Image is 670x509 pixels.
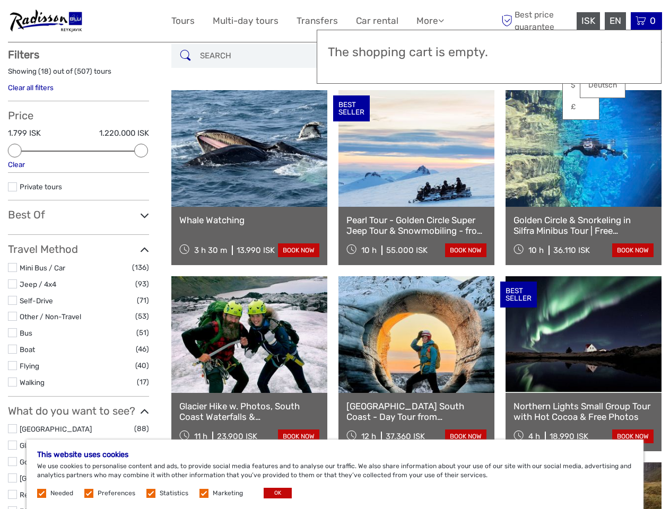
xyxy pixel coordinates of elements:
a: book now [278,429,319,443]
span: 0 [648,15,657,26]
a: Pearl Tour - Golden Circle Super Jeep Tour & Snowmobiling - from [GEOGRAPHIC_DATA] [346,215,486,236]
label: Preferences [98,489,135,498]
h3: Price [8,109,149,122]
div: Showing ( ) out of ( ) tours [8,66,149,83]
label: Statistics [160,489,188,498]
span: (17) [137,376,149,388]
p: We're away right now. Please check back later! [15,19,120,27]
a: Glacier Hike w. Photos, South Coast Waterfalls & [GEOGRAPHIC_DATA] [179,401,319,423]
a: Jeep / 4x4 [20,280,56,288]
div: We use cookies to personalise content and ads, to provide social media features and to analyse ou... [27,440,643,509]
div: Clear [8,160,149,170]
span: 10 h [528,245,544,255]
a: More [416,13,444,29]
h3: What do you want to see? [8,405,149,417]
a: Other / Non-Travel [20,312,81,321]
a: Glaciers [20,441,46,450]
a: book now [612,429,654,443]
div: 23.900 ISK [217,432,257,441]
span: (88) [134,423,149,435]
a: Boat [20,345,35,354]
a: book now [445,243,486,257]
span: 10 h [361,245,377,255]
a: book now [278,243,319,257]
h5: This website uses cookies [37,450,633,459]
a: Self-Drive [20,296,53,305]
label: 1.799 ISK [8,128,41,139]
strong: Filters [8,48,39,61]
span: 3 h 30 m [194,245,227,255]
a: Golden Circle [20,458,63,466]
label: Marketing [213,489,243,498]
a: Golden Circle & Snorkeling in Silfra Minibus Tour | Free Underwater Photos [514,215,654,236]
input: SEARCH [196,47,322,65]
a: Flying [20,362,39,370]
img: 344-13b1ddd5-6d03-4bc9-8ab7-46461a61a986_logo_small.jpg [8,8,83,34]
h3: Best Of [8,208,149,221]
span: 4 h [528,432,540,441]
div: BEST SELLER [500,282,537,308]
label: 18 [41,66,49,76]
label: 507 [77,66,90,76]
a: Deutsch [580,76,625,95]
a: Car rental [356,13,398,29]
a: Reykjanes [20,490,54,499]
span: (53) [135,310,149,322]
span: (46) [136,343,149,355]
a: Walking [20,378,45,387]
a: Mini Bus / Car [20,264,65,272]
span: (93) [135,278,149,290]
a: Bus [20,329,32,337]
span: (136) [132,261,149,274]
a: Northern Lights Small Group Tour with Hot Cocoa & Free Photos [514,401,654,423]
div: BEST SELLER [333,95,370,122]
button: OK [264,488,292,498]
span: (51) [136,327,149,339]
a: Tours [171,13,195,29]
span: (40) [135,359,149,372]
a: Private tours [20,182,62,191]
a: $ [563,76,599,95]
div: 55.000 ISK [386,245,428,255]
span: 11 h [194,432,207,441]
span: 12 h [361,432,376,441]
a: Whale Watching [179,215,319,225]
div: EN [605,12,626,30]
div: 36.110 ISK [553,245,590,255]
div: 37.360 ISK [386,432,425,441]
a: book now [612,243,654,257]
a: [GEOGRAPHIC_DATA] [20,474,92,482]
h3: The shopping cart is empty. [328,45,650,60]
a: Multi-day tours [213,13,279,29]
span: (71) [137,294,149,306]
h3: Travel Method [8,243,149,256]
a: £ [563,98,599,117]
a: Transfers [297,13,338,29]
label: Needed [50,489,73,498]
a: book now [445,429,486,443]
span: ISK [581,15,595,26]
a: [GEOGRAPHIC_DATA] South Coast - Day Tour from [GEOGRAPHIC_DATA] [346,401,486,423]
a: Clear all filters [8,83,54,92]
a: [GEOGRAPHIC_DATA] [20,425,92,433]
div: 13.990 ISK [237,245,275,255]
div: 18.990 ISK [550,432,588,441]
button: Open LiveChat chat widget [122,16,135,29]
label: 1.220.000 ISK [99,128,149,139]
span: Best price guarantee [499,9,574,32]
